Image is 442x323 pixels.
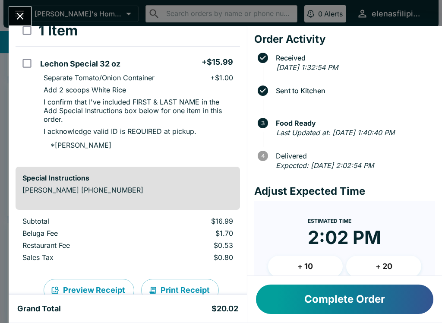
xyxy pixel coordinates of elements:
[22,186,233,194] p: [PERSON_NAME] [PHONE_NUMBER]
[44,127,196,136] p: I acknowledge valid ID is REQUIRED at pickup.
[261,120,265,127] text: 3
[44,73,155,82] p: Separate Tomato/Onion Container
[276,161,374,170] em: Expected: [DATE] 2:02:54 PM
[22,174,233,182] h6: Special Instructions
[151,217,233,225] p: $16.99
[256,285,433,314] button: Complete Order
[38,22,78,39] h3: 1 Item
[272,87,435,95] span: Sent to Kitchen
[202,57,233,67] h5: + $15.99
[22,217,137,225] p: Subtotal
[308,218,351,224] span: Estimated Time
[44,98,233,123] p: I confirm that I've included FIRST & LAST NAME in the Add Special Instructions box below for one ...
[210,73,233,82] p: + $1.00
[254,33,435,46] h4: Order Activity
[44,279,134,301] button: Preview Receipt
[22,241,137,250] p: Restaurant Fee
[151,253,233,262] p: $0.80
[44,141,111,149] p: * [PERSON_NAME]
[272,54,435,62] span: Received
[141,279,219,301] button: Print Receipt
[212,304,238,314] h5: $20.02
[308,226,381,249] time: 2:02 PM
[254,185,435,198] h4: Adjust Expected Time
[22,229,137,237] p: Beluga Fee
[276,128,395,137] em: Last Updated at: [DATE] 1:40:40 PM
[276,63,338,72] em: [DATE] 1:32:54 PM
[16,217,240,265] table: orders table
[268,256,343,277] button: + 10
[22,253,137,262] p: Sales Tax
[16,15,240,160] table: orders table
[272,152,435,160] span: Delivered
[261,152,265,159] text: 4
[151,229,233,237] p: $1.70
[40,59,120,69] h5: Lechon Special 32 oz
[17,304,61,314] h5: Grand Total
[151,241,233,250] p: $0.53
[346,256,421,277] button: + 20
[9,7,31,25] button: Close
[44,85,126,94] p: Add 2 scoops White Rice
[272,119,435,127] span: Food Ready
